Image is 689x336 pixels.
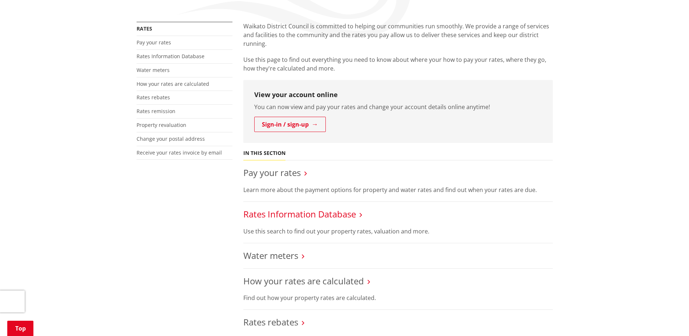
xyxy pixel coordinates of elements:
[137,25,152,32] a: Rates
[137,108,175,115] a: Rates remission
[243,185,553,194] p: Learn more about the payment options for property and water rates and find out when your rates ar...
[243,293,553,302] p: Find out how your property rates are calculated.
[243,275,364,287] a: How your rates are calculated
[243,316,298,328] a: Rates rebates
[254,91,542,99] h3: View your account online
[137,80,209,87] a: How your rates are calculated
[243,150,285,156] h5: In this section
[137,39,171,46] a: Pay your rates
[243,55,553,73] p: Use this page to find out everything you need to know about where your how to pay your rates, whe...
[7,321,33,336] a: Top
[254,117,326,132] a: Sign-in / sign-up
[137,94,170,101] a: Rates rebates
[656,305,682,332] iframe: Messenger Launcher
[243,22,553,48] p: Waikato District Council is committed to helping our communities run smoothly. We provide a range...
[137,135,205,142] a: Change your postal address
[137,149,222,156] a: Receive your rates invoice by email
[137,121,186,128] a: Property revaluation
[243,208,356,220] a: Rates Information Database
[137,67,170,73] a: Water meters
[254,103,542,111] p: You can now view and pay your rates and change your account details online anytime!
[243,167,301,179] a: Pay your rates
[243,227,553,236] p: Use this search to find out your property rates, valuation and more.
[137,53,204,60] a: Rates Information Database
[243,249,298,261] a: Water meters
